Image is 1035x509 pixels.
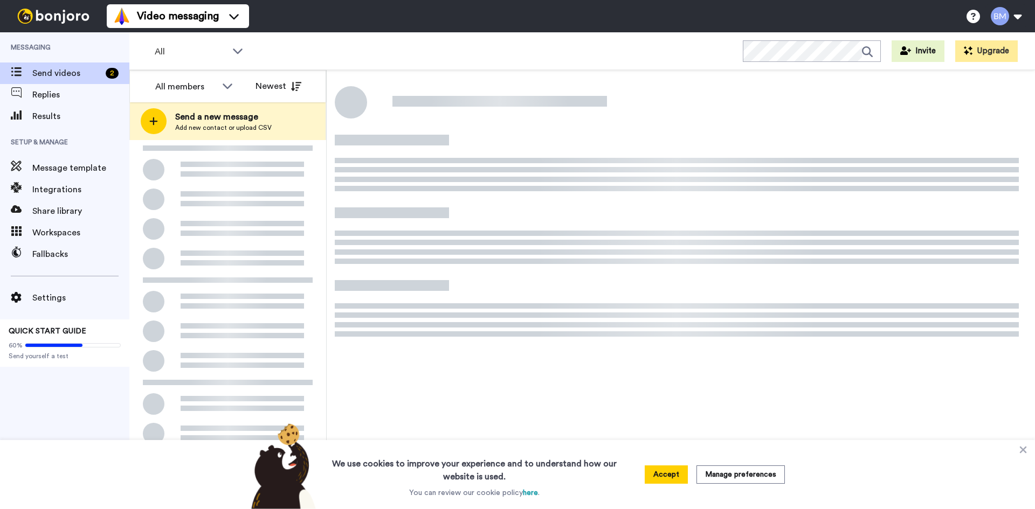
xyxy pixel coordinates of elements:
[155,45,227,58] span: All
[9,352,121,360] span: Send yourself a test
[32,205,129,218] span: Share library
[892,40,944,62] button: Invite
[32,67,101,80] span: Send videos
[9,341,23,350] span: 60%
[32,110,129,123] span: Results
[113,8,130,25] img: vm-color.svg
[409,487,540,498] p: You can review our cookie policy .
[32,88,129,101] span: Replies
[32,248,129,261] span: Fallbacks
[155,80,217,93] div: All members
[645,465,688,484] button: Accept
[32,291,129,304] span: Settings
[247,75,309,97] button: Newest
[32,183,129,196] span: Integrations
[955,40,1018,62] button: Upgrade
[175,110,272,123] span: Send a new message
[523,489,538,497] a: here
[32,162,129,175] span: Message template
[321,451,627,483] h3: We use cookies to improve your experience and to understand how our website is used.
[13,9,94,24] img: bj-logo-header-white.svg
[175,123,272,132] span: Add new contact or upload CSV
[241,423,321,509] img: bear-with-cookie.png
[137,9,219,24] span: Video messaging
[32,226,129,239] span: Workspaces
[9,327,86,335] span: QUICK START GUIDE
[106,68,119,79] div: 2
[696,465,785,484] button: Manage preferences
